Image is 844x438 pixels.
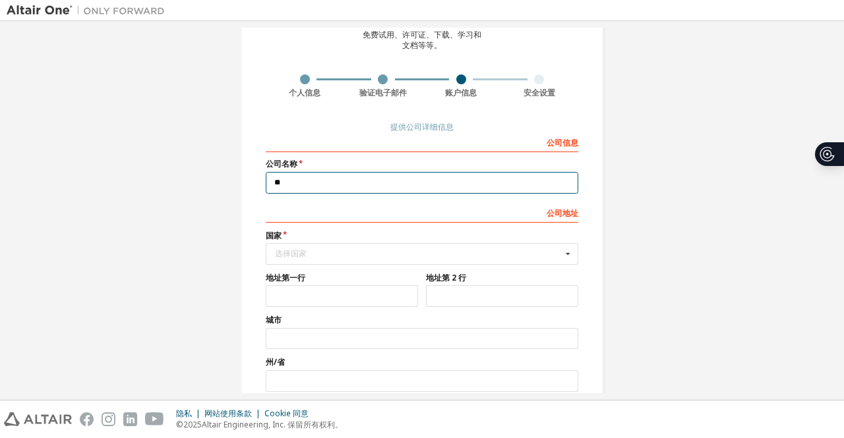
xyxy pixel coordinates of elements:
[102,412,115,426] img: instagram.svg
[363,29,481,40] font: 免费试用、许可证、下载、学习和
[80,412,94,426] img: facebook.svg
[402,40,442,51] font: 文档等等。
[547,137,562,148] font: 公司
[266,356,285,368] font: 州/省
[562,207,578,219] font: 地址
[123,412,137,426] img: linkedin.svg
[524,87,555,98] font: 安全设置
[266,272,305,283] font: 地址第一行
[266,314,282,325] font: 城市
[145,412,164,426] img: youtube.svg
[547,207,562,219] font: 公司
[266,230,282,241] font: 国家
[264,408,309,419] font: Cookie 同意
[176,408,192,419] font: 隐私
[176,419,183,430] font: ©
[289,87,320,98] font: 个人信息
[7,4,171,17] img: 牵牛星一号
[204,408,252,419] font: 网站使用条款
[4,412,72,426] img: altair_logo.svg
[445,87,477,98] font: 账户信息
[390,121,454,132] font: 提供公司详细信息
[183,419,202,430] font: 2025
[426,272,466,283] font: 地址第 2 行
[275,248,307,259] font: 选择国家
[282,158,297,169] font: 名称
[562,137,578,148] font: 信息
[202,419,343,430] font: Altair Engineering, Inc. 保留所有权利。
[359,87,407,98] font: 验证电子邮件
[266,158,282,169] font: 公司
